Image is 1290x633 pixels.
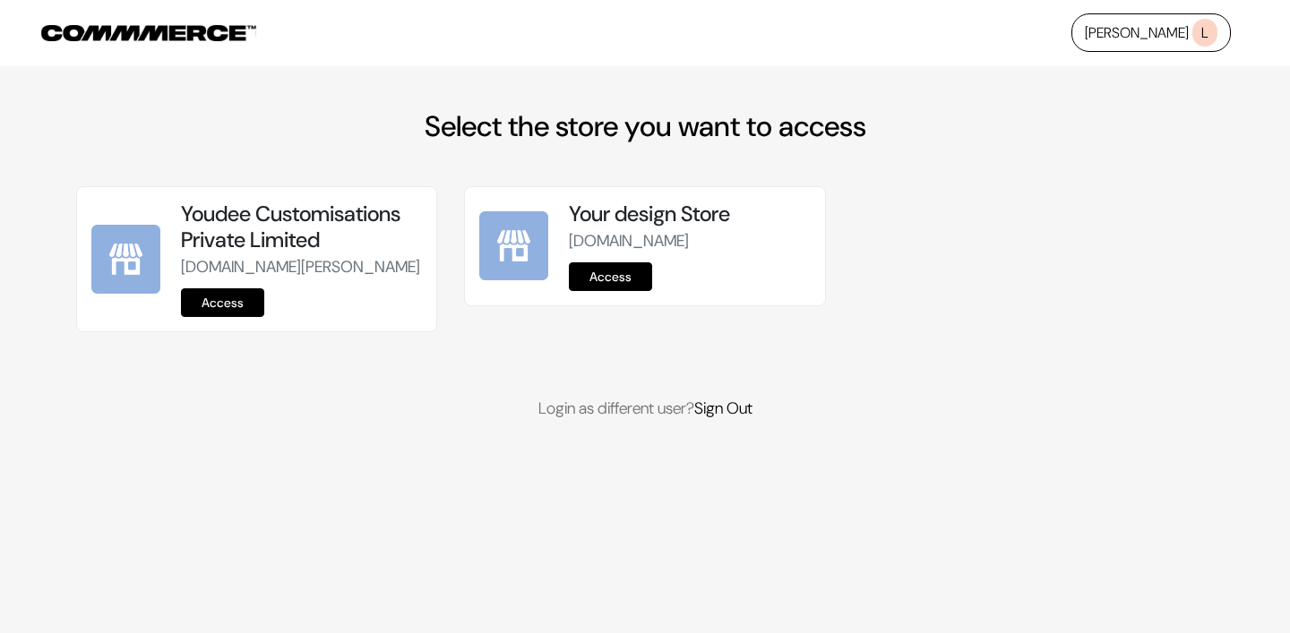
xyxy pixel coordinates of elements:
img: COMMMERCE [41,25,256,41]
a: Access [181,288,264,317]
h2: Select the store you want to access [76,109,1214,143]
img: Your design Store [479,211,548,280]
p: [DOMAIN_NAME][PERSON_NAME] [181,255,422,279]
p: [DOMAIN_NAME] [569,229,810,253]
span: L [1192,19,1217,47]
img: Youdee Customisations Private Limited [91,225,160,294]
h5: Your design Store [569,201,810,227]
a: [PERSON_NAME]L [1071,13,1231,52]
a: Access [569,262,652,291]
a: Sign Out [694,398,752,419]
p: Login as different user? [76,397,1214,421]
h5: Youdee Customisations Private Limited [181,201,422,253]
